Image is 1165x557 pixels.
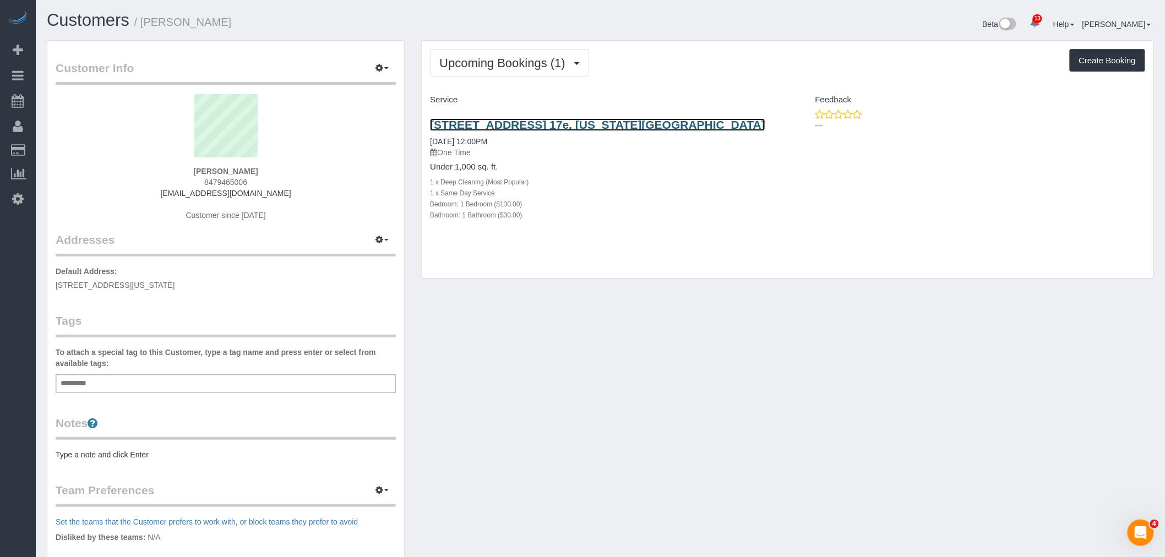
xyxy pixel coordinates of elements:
[7,11,29,26] img: Automaid Logo
[148,533,160,542] span: N/A
[56,347,396,369] label: To attach a special tag to this Customer, type a tag name and press enter or select from availabl...
[1082,20,1151,29] a: [PERSON_NAME]
[1033,14,1042,23] span: 13
[1150,520,1159,528] span: 4
[430,118,765,131] a: [STREET_ADDRESS] 17e, [US_STATE][GEOGRAPHIC_DATA]
[56,313,396,337] legend: Tags
[56,266,117,277] label: Default Address:
[430,49,589,77] button: Upcoming Bookings (1)
[430,137,487,146] a: [DATE] 12:00PM
[56,449,396,460] pre: Type a note and click Enter
[430,162,779,172] h4: Under 1,000 sq. ft.
[430,147,779,158] p: One Time
[430,189,495,197] small: 1 x Same Day Service
[47,10,129,30] a: Customers
[1128,520,1154,546] iframe: Intercom live chat
[430,211,522,219] small: Bathroom: 1 Bathroom ($30.00)
[204,178,247,187] hm-ph: 8479465006
[430,200,522,208] small: Bedroom: 1 Bedroom ($130.00)
[56,281,175,290] span: [STREET_ADDRESS][US_STATE]
[796,95,1145,105] h4: Feedback
[430,95,779,105] h4: Service
[161,189,291,198] a: [EMAIL_ADDRESS][DOMAIN_NAME]
[998,18,1016,32] img: New interface
[1053,20,1075,29] a: Help
[193,167,258,176] strong: [PERSON_NAME]
[134,16,232,28] small: / [PERSON_NAME]
[186,211,266,220] span: Customer since [DATE]
[56,60,396,85] legend: Customer Info
[56,532,145,543] label: Disliked by these teams:
[439,56,571,70] span: Upcoming Bookings (1)
[1070,49,1145,72] button: Create Booking
[56,517,358,526] a: Set the teams that the Customer prefers to work with, or block teams they prefer to avoid
[1024,11,1046,35] a: 13
[56,482,396,507] legend: Team Preferences
[983,20,1017,29] a: Beta
[430,178,529,186] small: 1 x Deep Cleaning (Most Popular)
[815,120,1145,131] p: ---
[56,415,396,440] legend: Notes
